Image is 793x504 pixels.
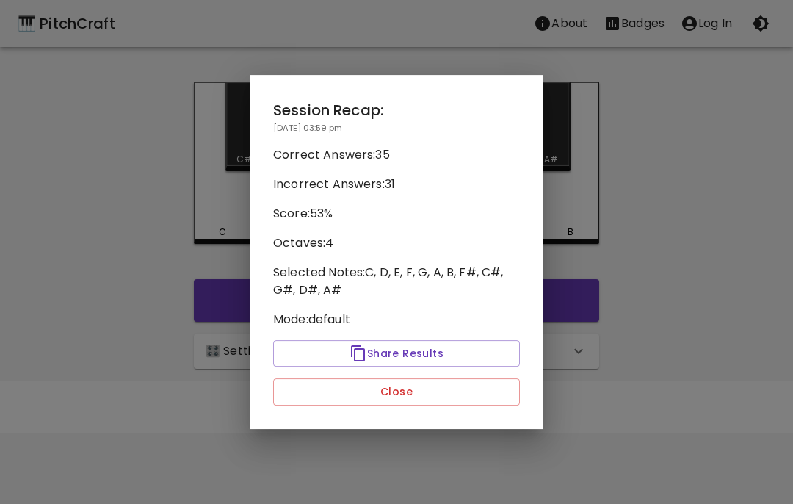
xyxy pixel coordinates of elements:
[273,340,520,367] button: Share Results
[273,205,520,223] p: Score: 53 %
[273,378,520,406] button: Close
[273,264,520,299] p: Selected Notes: C, D, E, F, G, A, B, F#, C#, G#, D#, A#
[273,98,520,122] h2: Session Recap:
[273,176,520,193] p: Incorrect Answers: 31
[273,122,520,134] p: [DATE] 03:59 pm
[273,234,520,252] p: Octaves: 4
[273,311,520,328] p: Mode: default
[273,146,520,164] p: Correct Answers: 35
